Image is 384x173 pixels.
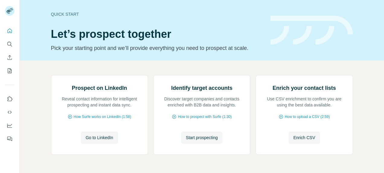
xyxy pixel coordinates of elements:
[5,52,14,63] button: Enrich CSV
[270,16,353,45] img: banner
[74,114,131,119] span: How Surfe works on LinkedIn (1:58)
[51,11,263,17] div: Quick start
[86,135,113,141] span: Go to LinkedIn
[72,84,127,92] h2: Prospect on LinkedIn
[285,114,330,119] span: How to upload a CSV (2:59)
[181,132,223,144] button: Start prospecting
[178,114,232,119] span: How to prospect with Surfe (1:30)
[5,25,14,36] button: Quick start
[5,65,14,76] button: My lists
[51,28,263,40] h1: Let’s prospect together
[81,132,118,144] button: Go to LinkedIn
[5,133,14,144] button: Feedback
[160,96,244,108] p: Discover target companies and contacts enriched with B2B data and insights.
[5,120,14,131] button: Dashboard
[262,96,346,108] p: Use CSV enrichment to confirm you are using the best data available.
[51,44,263,52] p: Pick your starting point and we’ll provide everything you need to prospect at scale.
[5,93,14,104] button: Use Surfe on LinkedIn
[293,135,315,141] span: Enrich CSV
[171,84,232,92] h2: Identify target accounts
[5,39,14,50] button: Search
[273,84,336,92] h2: Enrich your contact lists
[186,135,218,141] span: Start prospecting
[5,107,14,118] button: Use Surfe API
[57,96,142,108] p: Reveal contact information for intelligent prospecting and instant data sync.
[289,132,320,144] button: Enrich CSV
